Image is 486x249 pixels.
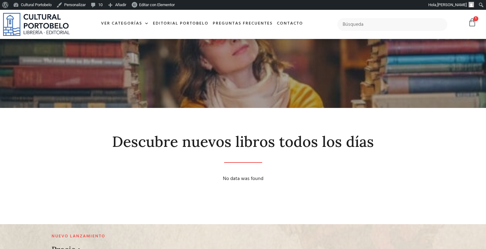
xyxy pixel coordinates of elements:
span: Editar con Elementor [139,2,175,7]
a: 1 [468,18,476,27]
span: [PERSON_NAME] [437,2,467,7]
span: 1 [473,16,478,21]
a: Contacto [275,17,305,30]
input: Búsqueda [337,18,447,31]
h2: Descubre nuevos libros todos los días [53,134,434,150]
div: No data was found [53,175,434,182]
a: Preguntas frecuentes [211,17,275,30]
a: Editorial Portobelo [151,17,211,30]
h2: Nuevo lanzamiento [52,234,307,239]
a: Ver Categorías [99,17,151,30]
